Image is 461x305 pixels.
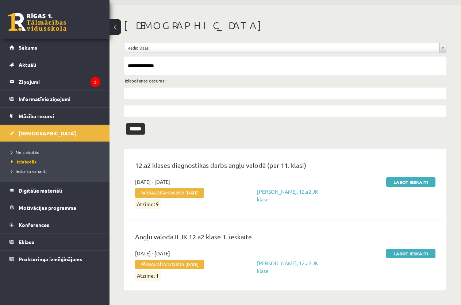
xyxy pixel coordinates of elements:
a: Mācību resursi [9,108,100,124]
span: [DATE] - [DATE] [135,178,170,186]
span: Rādīt visas [127,43,437,53]
i: 3 [91,77,100,87]
legend: Informatīvie ziņojumi [19,90,100,107]
span: Konferences [19,221,49,228]
a: Neizlabotās [11,149,102,155]
a: [PERSON_NAME], 12.a2 JK klase [257,260,318,274]
span: Pārbaudīta: [135,260,204,269]
span: Aktuāli [19,61,36,68]
span: Pārbaudīta: [135,188,204,198]
span: Ieskaišu varianti [11,168,47,174]
span: Atzīme: 1 [135,270,161,281]
a: Digitālie materiāli [9,182,100,199]
a: Izlabotās [11,158,102,165]
span: Neizlabotās [11,149,39,155]
span: Motivācijas programma [19,204,76,211]
a: Motivācijas programma [9,199,100,216]
label: Izlabošanas datums: [125,76,166,85]
span: Eklase [19,239,34,245]
a: Rādīt visas [124,43,446,53]
span: Mācību resursi [19,113,54,119]
p: Angļu valoda II JK 12.a2 klase 1. ieskaite [135,232,435,245]
a: Rīgas 1. Tālmācības vidusskola [8,13,66,31]
span: [DATE] - [DATE] [135,250,170,257]
a: Eklase [9,233,100,250]
span: Atzīme: 9 [135,199,161,209]
a: [PERSON_NAME], 12.a2 JK klase [257,188,318,202]
a: Sākums [9,39,100,56]
span: [DEMOGRAPHIC_DATA] [19,130,76,136]
span: 18:08:09 [DATE] [167,190,199,195]
a: Labot ieskaiti [386,249,435,258]
span: Digitālie materiāli [19,187,62,194]
span: Proktoringa izmēģinājums [19,256,82,262]
legend: Ziņojumi [19,73,100,90]
a: Ieskaišu varianti [11,168,102,174]
h1: [DEMOGRAPHIC_DATA] [124,19,446,32]
a: Ziņojumi3 [9,73,100,90]
a: Informatīvie ziņojumi [9,90,100,107]
a: Aktuāli [9,56,100,73]
span: 17:38:15 [DATE] [167,262,199,267]
a: Proktoringa izmēģinājums [9,251,100,267]
span: Sākums [19,44,37,51]
span: Izlabotās [11,159,37,165]
a: [DEMOGRAPHIC_DATA] [9,125,100,142]
a: Labot ieskaiti [386,177,435,187]
a: Konferences [9,216,100,233]
p: 12.a2 klases diagnostikas darbs angļu valodā (par 11. klasi) [135,160,435,174]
